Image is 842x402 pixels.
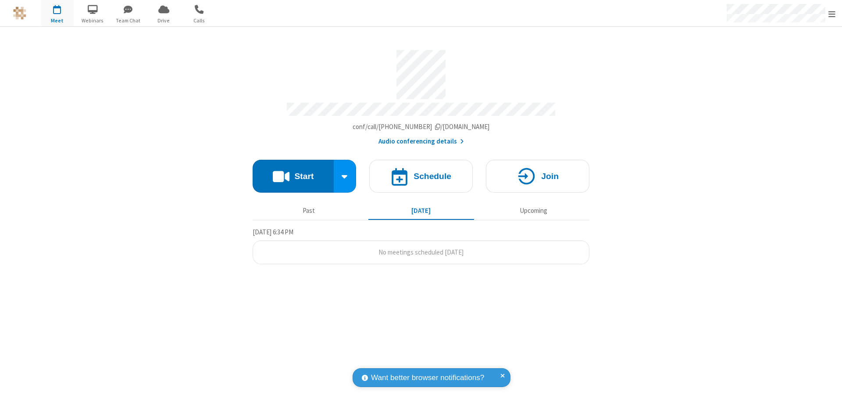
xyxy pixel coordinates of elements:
[353,122,490,131] span: Copy my meeting room link
[253,228,293,236] span: [DATE] 6:34 PM
[256,202,362,219] button: Past
[414,172,451,180] h4: Schedule
[76,17,109,25] span: Webinars
[147,17,180,25] span: Drive
[378,136,464,147] button: Audio conferencing details
[334,160,357,193] div: Start conference options
[253,43,589,147] section: Account details
[294,172,314,180] h4: Start
[368,202,474,219] button: [DATE]
[371,372,484,384] span: Want better browser notifications?
[369,160,473,193] button: Schedule
[112,17,145,25] span: Team Chat
[253,160,334,193] button: Start
[353,122,490,132] button: Copy my meeting room linkCopy my meeting room link
[41,17,74,25] span: Meet
[183,17,216,25] span: Calls
[541,172,559,180] h4: Join
[486,160,589,193] button: Join
[13,7,26,20] img: QA Selenium DO NOT DELETE OR CHANGE
[378,248,464,256] span: No meetings scheduled [DATE]
[253,227,589,265] section: Today's Meetings
[481,202,586,219] button: Upcoming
